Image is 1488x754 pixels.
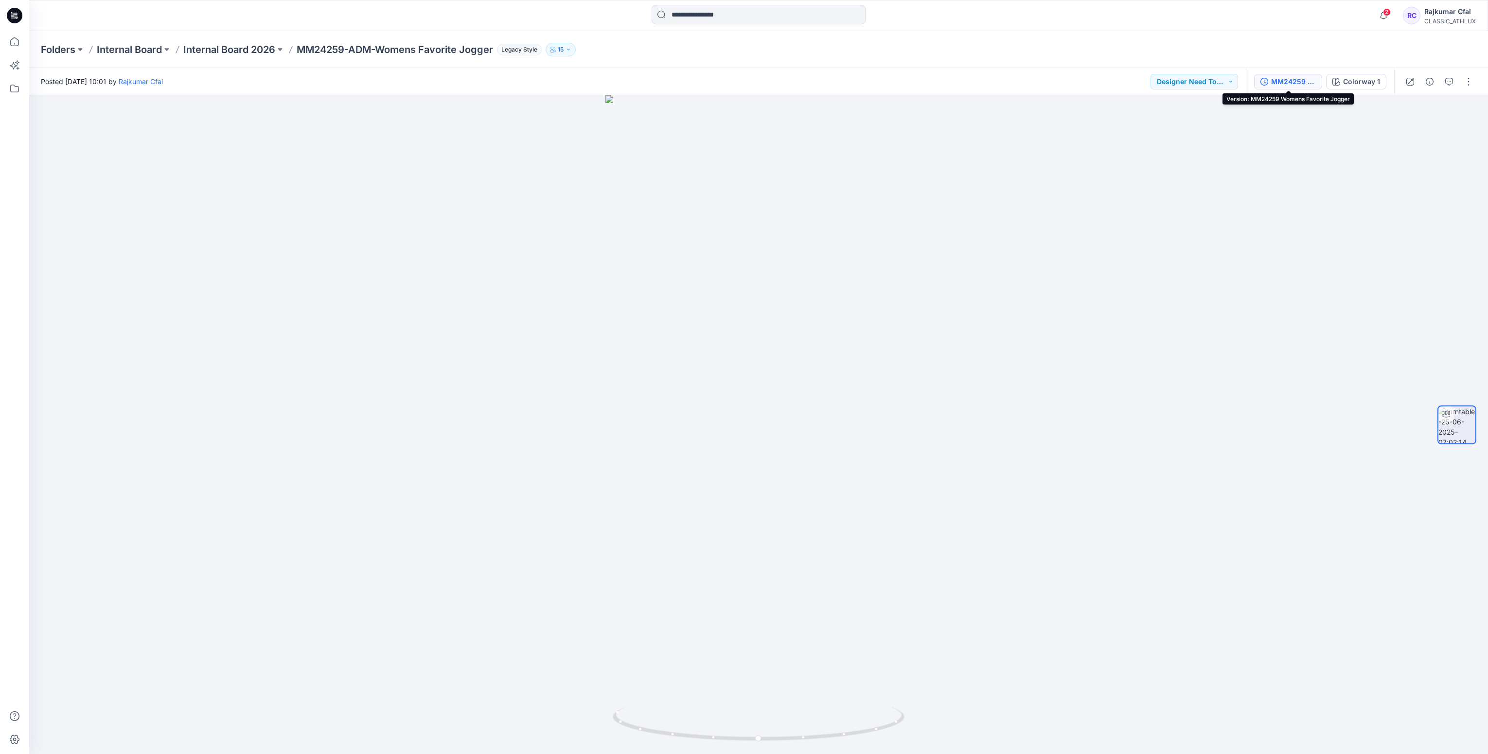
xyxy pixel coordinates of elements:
[1343,76,1380,87] div: Colorway 1
[558,44,564,55] p: 15
[1271,76,1316,87] div: MM24259 Womens Favorite Jogger
[41,43,75,56] a: Folders
[119,77,163,86] a: Rajkumar Cfai
[1254,74,1322,89] button: MM24259 Womens Favorite Jogger
[1424,18,1476,25] div: CLASSIC_ATHLUX
[1403,7,1420,24] div: RC
[546,43,576,56] button: 15
[1383,8,1391,16] span: 2
[297,43,493,56] p: MM24259-ADM-Womens Favorite Jogger
[1422,74,1437,89] button: Details
[1424,6,1476,18] div: Rajkumar Cfai
[1326,74,1386,89] button: Colorway 1
[1438,406,1475,443] img: turntable-25-06-2025-07:02:14
[183,43,275,56] a: Internal Board 2026
[97,43,162,56] a: Internal Board
[493,43,542,56] button: Legacy Style
[41,76,163,87] span: Posted [DATE] 10:01 by
[497,44,542,55] span: Legacy Style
